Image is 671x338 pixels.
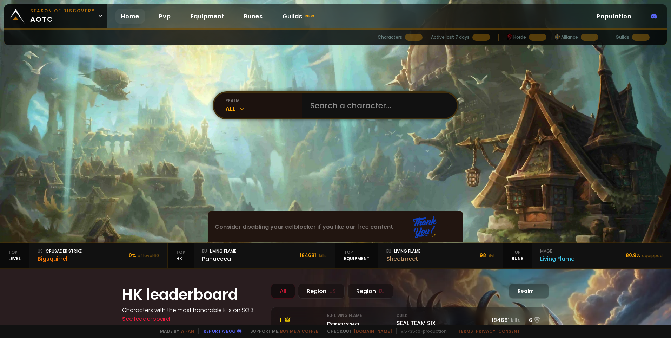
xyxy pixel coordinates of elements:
small: new [304,12,316,20]
div: Consider disabling your ad blocker if you like our free content [208,211,463,242]
div: Characters [378,34,402,40]
a: Guildsnew [277,9,321,24]
div: Panaccea [202,254,236,263]
small: equipped [642,253,663,259]
a: a fan [181,328,194,334]
span: eu [386,248,391,254]
div: 98 [480,252,494,259]
h1: HK leaderboard [122,284,263,306]
span: Top [344,249,370,255]
small: kills [319,253,327,259]
a: See leaderboard [122,315,170,323]
div: SEAL TEAM SIX [397,313,487,327]
small: ilvl [489,253,494,259]
div: All [271,284,295,299]
div: Region [347,284,393,299]
a: Pvp [153,9,177,24]
a: Buy me a coffee [280,328,318,334]
a: [DOMAIN_NAME] [354,328,392,334]
div: Realm [509,284,549,299]
div: Alliance [555,34,578,40]
a: Privacy [476,328,496,334]
div: 80.9 % [626,252,663,259]
a: TopequipmenteuLiving FlameSheetmeet98 ilvl [335,243,503,268]
div: 184681 [300,252,327,259]
span: Support me, [246,328,318,334]
div: equipment [335,243,378,268]
a: Equipment [185,9,230,24]
span: v. 5735ca - production [396,328,447,334]
span: Made by [156,328,194,334]
div: Living Flame [386,248,420,254]
div: Bigsquirrel [38,254,82,263]
input: Search a character... [306,93,449,118]
div: Rune [503,243,532,268]
small: EU [379,287,385,295]
div: Sheetmeet [386,254,420,263]
div: Living Flame [540,254,574,263]
a: TopHKeuLiving FlamePanaccea184681 kills [168,243,335,268]
div: Region [298,284,345,299]
span: - [310,317,312,323]
small: eu · Living Flame [327,313,362,318]
img: horde [555,34,560,40]
h4: Characters with the most honorable kills on SOD [122,306,263,314]
small: US [329,287,336,295]
a: Runes [238,9,268,24]
a: Consent [498,328,520,334]
div: 1 [280,316,306,325]
a: Home [115,9,145,24]
small: kills [511,317,520,324]
span: Checkout [323,328,392,334]
a: Season of Discoveryaotc [4,4,107,28]
small: of level 60 [138,253,159,259]
div: All [225,104,302,113]
span: Top [8,249,21,255]
small: Season of Discovery [30,8,95,14]
span: - [537,287,540,295]
span: aotc [30,8,95,25]
div: Horde [507,34,526,40]
span: mage [540,248,552,254]
span: Top [512,249,523,255]
a: TopRunemageLiving Flame80.9%equipped [503,243,671,268]
div: Panaccea [327,319,392,329]
span: Top [176,249,185,255]
span: 184681 [492,316,510,324]
div: Living Flame [202,248,236,254]
a: Report a bug [204,328,236,334]
img: horde [507,34,512,40]
div: Guilds [616,34,629,40]
a: Terms [458,328,473,334]
div: Active last 7 days [431,34,470,40]
div: Crusader Strike [38,248,82,254]
div: 0 % [129,252,159,259]
div: 6 [522,316,540,325]
span: us [38,248,43,254]
a: Population [591,9,637,24]
a: 1 -eu· Living FlamePanaccea GuildSEAL TEAM SIX184681kills6 [271,307,549,333]
small: Guild [397,313,487,319]
span: eu [202,248,207,254]
div: realm [225,98,302,104]
div: HK [168,243,194,268]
